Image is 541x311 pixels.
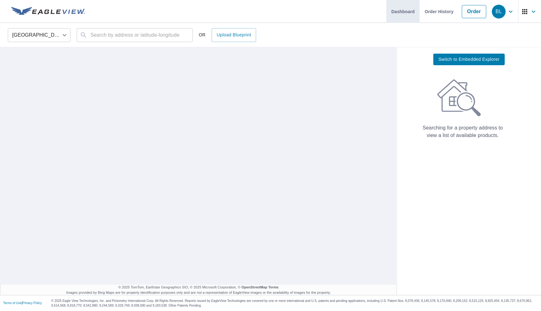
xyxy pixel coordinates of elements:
p: Searching for a property address to view a list of available products. [421,124,505,139]
a: Terms [268,285,279,289]
a: Privacy Policy [23,301,42,305]
img: EV Logo [11,7,85,16]
button: Switch to Embedded Explorer [433,54,504,65]
a: Upload Blueprint [212,28,256,42]
a: Terms of Use [3,301,22,305]
div: BL [492,5,506,18]
input: Search by address or latitude-longitude [90,26,180,44]
a: Order [462,5,486,18]
span: Upload Blueprint [217,31,251,39]
span: Switch to Embedded Explorer [438,55,499,63]
span: © 2025 TomTom, Earthstar Geographics SIO, © 2025 Microsoft Corporation, © [118,285,279,290]
p: © 2025 Eagle View Technologies, Inc. and Pictometry International Corp. All Rights Reserved. Repo... [51,298,538,308]
div: [GEOGRAPHIC_DATA] [8,26,70,44]
p: | [3,301,42,305]
div: OR [199,28,256,42]
a: OpenStreetMap [241,285,267,289]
